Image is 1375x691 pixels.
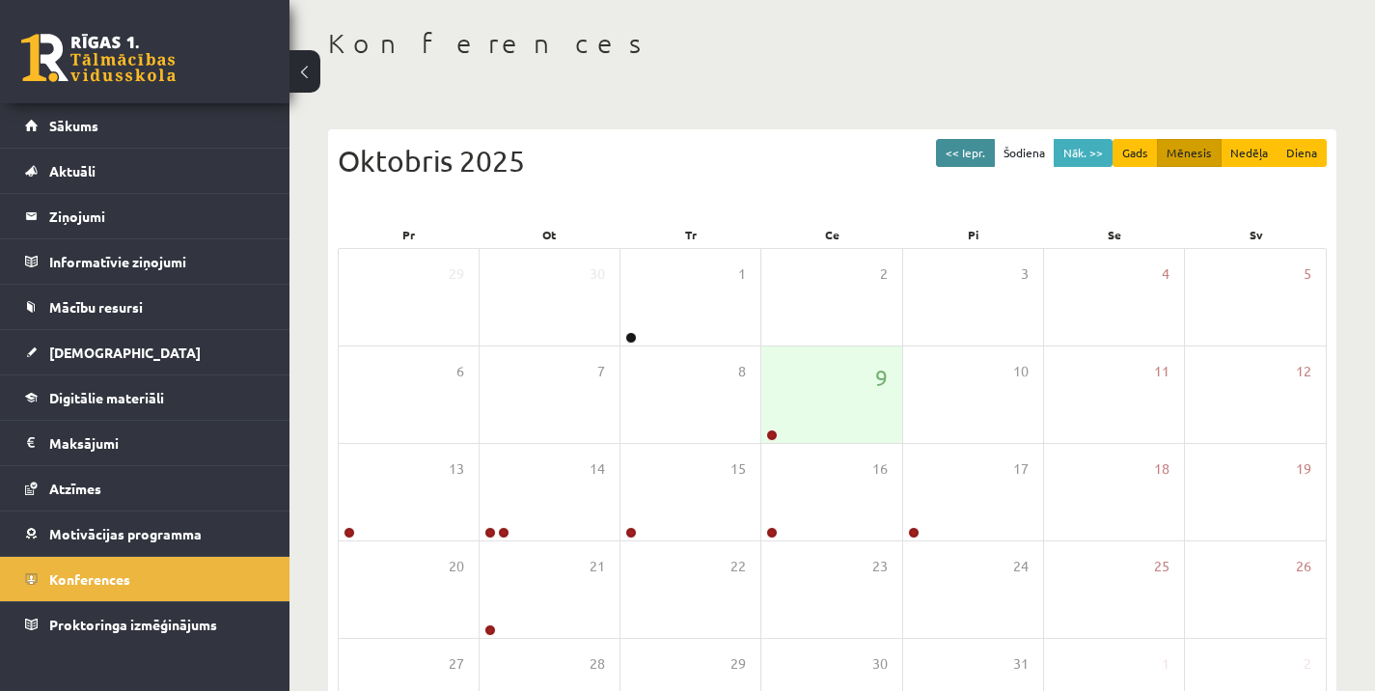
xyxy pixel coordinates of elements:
span: 30 [872,653,888,675]
span: Atzīmes [49,480,101,497]
span: Motivācijas programma [49,525,202,542]
a: Mācību resursi [25,285,265,329]
div: Ce [761,221,902,248]
div: Tr [620,221,761,248]
span: 9 [875,361,888,394]
span: 22 [730,556,746,577]
legend: Ziņojumi [49,194,265,238]
span: 15 [730,458,746,480]
span: 1 [1162,653,1169,675]
button: Mēnesis [1157,139,1222,167]
span: 19 [1296,458,1311,480]
button: << Iepr. [936,139,995,167]
span: 5 [1304,263,1311,285]
span: 6 [456,361,464,382]
a: Digitālie materiāli [25,375,265,420]
span: 7 [597,361,605,382]
span: 29 [730,653,746,675]
span: Konferences [49,570,130,588]
span: 3 [1021,263,1029,285]
span: Proktoringa izmēģinājums [49,616,217,633]
span: 4 [1162,263,1169,285]
a: Aktuāli [25,149,265,193]
span: 21 [590,556,605,577]
div: Pi [903,221,1044,248]
span: 14 [590,458,605,480]
span: 8 [738,361,746,382]
a: Ziņojumi [25,194,265,238]
a: Proktoringa izmēģinājums [25,602,265,647]
span: Digitālie materiāli [49,389,164,406]
span: 18 [1154,458,1169,480]
legend: Maksājumi [49,421,265,465]
div: Pr [338,221,479,248]
a: Informatīvie ziņojumi [25,239,265,284]
span: 2 [1304,653,1311,675]
div: Sv [1186,221,1327,248]
div: Ot [479,221,619,248]
h1: Konferences [328,27,1336,60]
span: 1 [738,263,746,285]
span: 12 [1296,361,1311,382]
a: [DEMOGRAPHIC_DATA] [25,330,265,374]
span: 30 [590,263,605,285]
span: 24 [1013,556,1029,577]
span: 29 [449,263,464,285]
span: [DEMOGRAPHIC_DATA] [49,344,201,361]
a: Sākums [25,103,265,148]
a: Maksājumi [25,421,265,465]
span: 16 [872,458,888,480]
a: Atzīmes [25,466,265,511]
a: Konferences [25,557,265,601]
legend: Informatīvie ziņojumi [49,239,265,284]
span: 31 [1013,653,1029,675]
span: 17 [1013,458,1029,480]
a: Rīgas 1. Tālmācības vidusskola [21,34,176,82]
button: Nāk. >> [1054,139,1113,167]
span: 26 [1296,556,1311,577]
a: Motivācijas programma [25,511,265,556]
span: 10 [1013,361,1029,382]
span: Aktuāli [49,162,96,180]
button: Diena [1277,139,1327,167]
span: Mācību resursi [49,298,143,316]
div: Oktobris 2025 [338,139,1327,182]
span: 25 [1154,556,1169,577]
span: 23 [872,556,888,577]
button: Gads [1113,139,1158,167]
div: Se [1044,221,1185,248]
span: Sākums [49,117,98,134]
button: Šodiena [994,139,1055,167]
span: 28 [590,653,605,675]
span: 2 [880,263,888,285]
button: Nedēļa [1221,139,1278,167]
span: 20 [449,556,464,577]
span: 13 [449,458,464,480]
span: 27 [449,653,464,675]
span: 11 [1154,361,1169,382]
